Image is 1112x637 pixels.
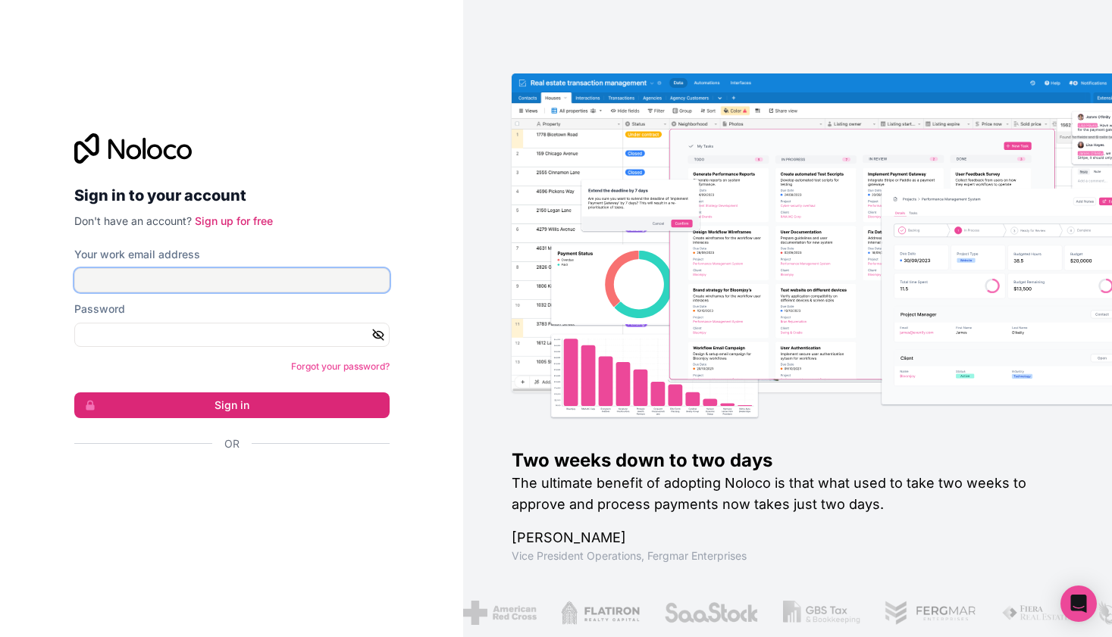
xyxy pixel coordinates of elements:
[74,268,390,292] input: Email address
[1060,585,1097,622] div: Open Intercom Messenger
[291,361,390,372] a: Forgot your password?
[224,436,240,451] span: Or
[74,182,390,209] h2: Sign in to your account
[512,473,1063,515] h2: The ultimate benefit of adopting Noloco is that what used to take two weeks to approve and proces...
[195,214,273,227] a: Sign up for free
[74,392,390,418] button: Sign in
[74,301,125,317] label: Password
[783,601,860,625] img: /assets/gbstax-C-GtDUiK.png
[664,601,760,625] img: /assets/saastock-C6Zbiodz.png
[74,247,200,262] label: Your work email address
[463,601,537,625] img: /assets/american-red-cross-BAupjrZR.png
[885,601,977,625] img: /assets/fergmar-CudnrXN5.png
[1001,601,1072,625] img: /assets/fiera-fwj2N5v4.png
[74,323,390,347] input: Password
[561,601,640,625] img: /assets/flatiron-C8eUkumj.png
[512,527,1063,548] h1: [PERSON_NAME]
[67,468,385,501] iframe: Tlačítko Přihlášení přes Google
[74,214,192,227] span: Don't have an account?
[512,548,1063,564] h1: Vice President Operations , Fergmar Enterprises
[512,448,1063,473] h1: Two weeks down to two days
[74,468,377,501] div: Přihlášení přes Google. Otevře se na nové kartě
